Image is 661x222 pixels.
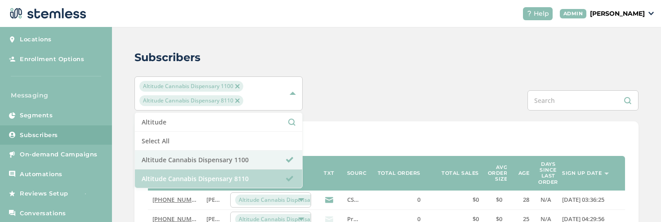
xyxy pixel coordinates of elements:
[540,195,551,204] span: N/A
[518,170,530,176] label: Age
[378,170,420,176] label: Total orders
[206,195,252,204] span: [PERSON_NAME]
[347,195,389,204] span: CSV Import List
[371,196,420,204] label: 0
[590,9,645,18] p: [PERSON_NAME]
[527,90,639,111] input: Search
[20,209,66,218] span: Conversations
[75,185,93,203] img: glitter-stars-b7820f95.gif
[235,84,240,89] img: icon-close-accent-8a337256.svg
[347,196,362,204] label: CSV Import List
[616,179,661,222] iframe: Chat Widget
[139,81,243,92] span: Altitude Cannabis Dispensary 1100
[152,195,204,204] a: [PHONE_NUMBER]
[139,95,243,106] span: Altitude Cannabis Dispensary 8110
[523,195,529,204] span: 28
[534,9,549,18] span: Help
[324,170,335,176] label: TXT
[20,131,58,140] span: Subscribers
[488,164,508,182] label: Avg order size
[135,151,302,169] li: Altitude Cannabis Dispensary 1100
[442,170,479,176] label: Total sales
[560,9,587,18] div: ADMIN
[417,195,420,204] span: 0
[20,170,63,179] span: Automations
[511,196,529,204] label: 28
[20,35,52,44] span: Locations
[429,196,479,204] label: $0
[142,117,295,127] input: Search
[152,196,197,204] label: (505) 350-8986
[562,170,602,176] label: Sign up date
[134,49,201,66] h2: Subscribers
[604,173,609,175] img: icon-sort-1e1d7615.svg
[527,11,532,16] img: icon-help-white-03924b79.svg
[20,189,68,198] span: Reviews Setup
[496,195,502,204] span: $0
[20,111,53,120] span: Segments
[562,195,604,204] span: [DATE] 03:36:25
[235,98,240,103] img: icon-close-accent-8a337256.svg
[347,170,370,176] label: Source
[206,196,221,204] label: Micaela Padilla
[235,195,333,205] span: Altitude Cannabis Dispensary 1100
[488,196,503,204] label: $0
[20,55,84,64] span: Enrollment Options
[473,195,479,204] span: $0
[648,12,654,15] img: icon_down-arrow-small-66adaf34.svg
[538,161,558,185] label: Days since last order
[20,150,98,159] span: On-demand Campaigns
[538,196,553,204] label: N/A
[7,4,86,22] img: logo-dark-0685b13c.svg
[562,196,621,204] label: 2025-01-29 03:36:25
[135,132,302,151] li: Select All
[135,169,302,188] li: Altitude Cannabis Dispensary 8110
